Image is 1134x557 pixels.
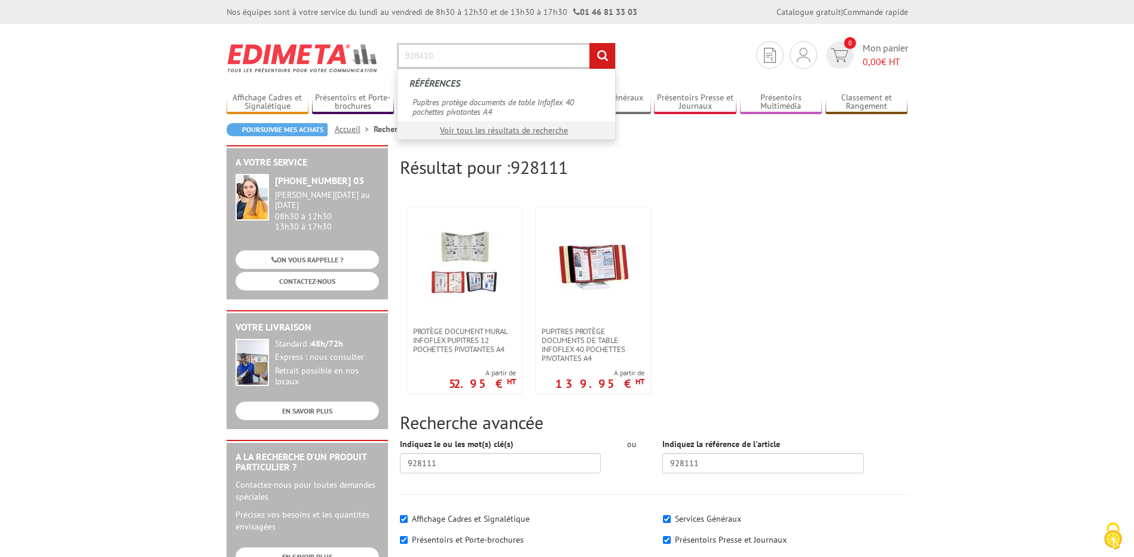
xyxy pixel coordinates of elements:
[573,7,637,17] strong: 01 46 81 33 03
[413,327,516,354] span: Protège document mural Infoflex pupitres 12 pochettes pivotantes A4
[831,48,848,62] img: devis rapide
[662,438,780,450] label: Indiquez la référence de l'article
[374,123,442,135] li: Recherche avancée
[863,55,908,69] span: € HT
[236,479,379,503] p: Contactez-nous pour toutes demandes spéciales
[863,41,908,69] span: Mon panier
[275,190,379,231] div: 08h30 à 12h30 13h30 à 17h30
[843,7,908,17] a: Commande rapide
[311,338,343,349] strong: 48h/72h
[1092,516,1134,557] button: Cookies (fenêtre modale)
[449,368,516,378] span: A partir de
[236,509,379,532] p: Précisez vos besoins et les quantités envisagées
[663,515,671,523] input: Services Généraux
[412,534,524,545] label: Présentoirs et Porte-brochures
[227,36,379,80] img: Edimeta
[412,513,530,524] label: Affichage Cadres et Signalétique
[826,93,908,112] a: Classement et Rangement
[555,380,644,387] p: 139.95 €
[844,37,856,49] span: 0
[536,327,650,363] a: Pupitres protège documents de table Infoflex 40 pochettes pivotantes A4
[227,123,328,136] a: Poursuivre mes achats
[407,327,522,354] a: Protège document mural Infoflex pupitres 12 pochettes pivotantes A4
[663,536,671,544] input: Présentoirs Presse et Journaux
[406,93,606,121] a: Pupitres protège documents de table Infoflex 40 pochettes pivotantes A4
[675,534,787,545] label: Présentoirs Presse et Journaux
[275,190,379,210] div: [PERSON_NAME][DATE] au [DATE]
[797,48,810,62] img: devis rapide
[863,56,881,68] span: 0,00
[542,327,644,363] span: Pupitres protège documents de table Infoflex 40 pochettes pivotantes A4
[236,452,379,473] h2: A la recherche d'un produit particulier ?
[236,402,379,420] a: EN SAVOIR PLUS
[275,339,379,350] div: Standard :
[312,93,395,112] a: Présentoirs et Porte-brochures
[1098,521,1128,551] img: Cookies (fenêtre modale)
[397,43,616,69] input: Rechercher un produit ou une référence...
[507,377,516,387] sup: HT
[400,412,908,432] h2: Recherche avancée
[400,515,408,523] input: Affichage Cadres et Signalétique
[449,380,516,387] p: 52.95 €
[823,41,908,69] a: devis rapide 0 Mon panier 0,00€ HT
[236,157,379,168] h2: A votre service
[227,93,309,112] a: Affichage Cadres et Signalétique
[635,377,644,387] sup: HT
[409,77,460,89] span: Références
[589,43,615,69] input: rechercher
[227,6,637,18] div: Nos équipes sont à votre service du lundi au vendredi de 8h30 à 12h30 et de 13h30 à 17h30
[511,155,568,179] span: 928111
[675,513,741,524] label: Services Généraux
[400,438,513,450] label: Indiquez le ou les mot(s) clé(s)
[764,48,776,63] img: devis rapide
[554,225,632,303] img: Pupitres protège documents de table Infoflex 40 pochettes pivotantes A4
[777,7,841,17] a: Catalogue gratuit
[335,124,374,134] a: Accueil
[426,225,503,303] img: Protège document mural Infoflex pupitres 12 pochettes pivotantes A4
[275,175,364,186] strong: [PHONE_NUMBER] 03
[740,93,823,112] a: Présentoirs Multimédia
[236,250,379,269] a: ON VOUS RAPPELLE ?
[555,368,644,378] span: A partir de
[275,366,379,387] div: Retrait possible en nos locaux
[236,272,379,290] a: CONTACTEZ-NOUS
[440,125,568,136] a: Voir tous les résultats de recherche
[400,536,408,544] input: Présentoirs et Porte-brochures
[654,93,736,112] a: Présentoirs Presse et Journaux
[236,339,269,386] img: widget-livraison.jpg
[619,438,644,450] div: ou
[236,322,379,333] h2: Votre livraison
[236,174,269,221] img: widget-service.jpg
[275,352,379,363] div: Express : nous consulter
[400,157,908,177] h2: Résultat pour :
[777,6,908,18] div: |
[397,69,616,140] div: Rechercher un produit ou une référence...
